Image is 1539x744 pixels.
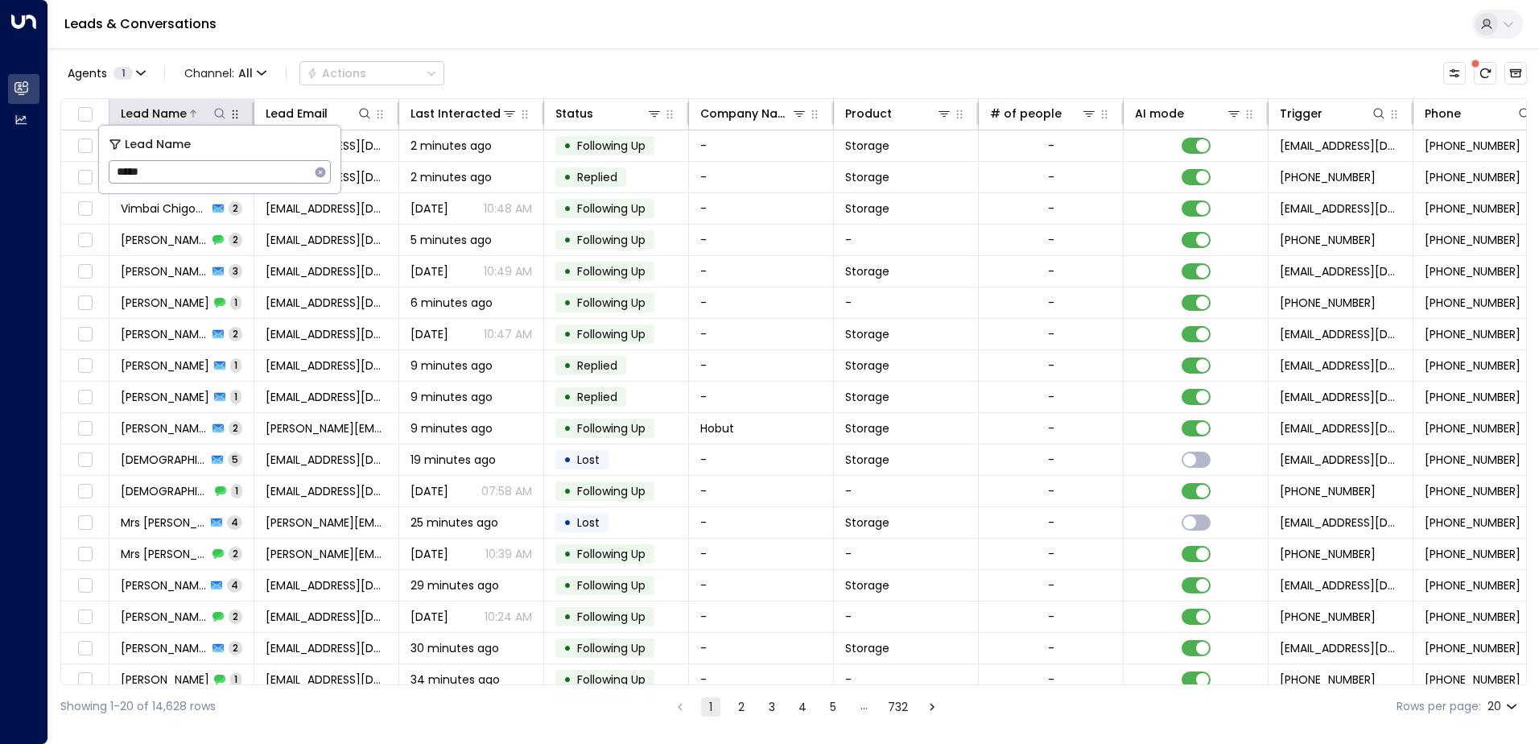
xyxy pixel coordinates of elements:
span: +447738245930 [1280,232,1376,248]
span: Following Up [577,263,646,279]
span: +447739020472 [1425,672,1520,688]
span: Storage [845,577,889,593]
span: Toggle select row [75,356,95,376]
div: - [1048,546,1054,562]
span: Jake Holden [121,295,209,311]
div: - [1048,232,1054,248]
span: Yesterday [411,200,448,217]
span: Storage [845,515,889,531]
span: Following Up [577,200,646,217]
span: Storage [845,389,889,405]
div: - [1048,609,1054,625]
span: +447478877878 [1425,483,1520,499]
span: Mrs L Owen [121,515,206,531]
td: - [689,476,834,506]
span: Mrs L Owen [121,546,208,562]
span: Robert Jenkins [121,232,208,248]
span: leads@space-station.co.uk [1280,200,1401,217]
span: 2 minutes ago [411,138,492,154]
td: - [834,287,979,318]
span: 2 [229,610,242,623]
div: • [563,540,571,568]
div: - [1048,483,1054,499]
td: - [689,507,834,538]
span: 1 [230,358,241,372]
span: Toggle select row [75,576,95,596]
span: 9 minutes ago [411,420,493,436]
td: - [689,601,834,632]
span: 2 [229,641,242,655]
span: Lead Name [125,135,191,154]
span: Toggle select row [75,293,95,313]
span: leads@space-station.co.uk [1280,420,1401,436]
span: Robert Jenkins [121,263,208,279]
span: +447780438934 [1425,326,1520,342]
button: Go to page 5 [823,697,843,717]
p: 10:24 AM [485,609,532,625]
div: • [563,289,571,316]
span: 4 [227,578,242,592]
span: 1 [230,672,241,686]
span: teoreanucristian@gmail.com [266,483,387,499]
button: Go to page 3 [762,697,782,717]
span: Replied [577,389,617,405]
span: Toggle select row [75,419,95,439]
button: Go to page 4 [793,697,812,717]
div: Status [555,104,662,123]
td: - [689,287,834,318]
span: Following Up [577,609,646,625]
span: Following Up [577,483,646,499]
button: Archived Leads [1504,62,1527,85]
span: Following Up [577,640,646,656]
span: jh_interiors@outlook.com [266,295,387,311]
span: lyndsey.eason@gmail.com [266,546,387,562]
span: 1 [113,67,133,80]
span: Following Up [577,672,646,688]
div: 20 [1487,695,1520,718]
span: +442030867796 [1425,609,1520,625]
span: Oct 02, 2025 [411,263,448,279]
span: Replied [577,358,617,374]
span: 9 minutes ago [411,358,493,374]
div: • [563,163,571,191]
div: Lead Name [121,104,228,123]
div: Phone [1425,104,1461,123]
span: 2 minutes ago [411,169,492,185]
span: 1 [230,296,241,309]
span: Toggle select row [75,513,95,533]
span: +447843495359 [1425,138,1520,154]
td: - [689,444,834,475]
span: leads@space-station.co.uk [1280,640,1401,656]
button: Channel:All [178,62,273,85]
div: AI mode [1135,104,1242,123]
span: jh_interiors@outlook.com [266,326,387,342]
span: +447831873867 [1425,420,1520,436]
div: Lead Name [121,104,187,123]
span: 2-feedlot-swims@icloud.com [266,200,387,217]
span: Toggle select row [75,324,95,345]
span: Steven Cui [121,577,206,593]
div: • [563,603,571,630]
span: stevecui813@gmail.com [266,609,387,625]
div: - [1048,577,1054,593]
span: Jake Holden [121,326,208,342]
div: • [563,477,571,505]
span: 34 minutes ago [411,672,500,688]
div: Company Name [700,104,791,123]
div: Company Name [700,104,807,123]
span: Following Up [577,326,646,342]
button: Go to next page [922,697,942,717]
span: Toggle select row [75,199,95,219]
span: leads@space-station.co.uk [1280,263,1401,279]
p: 10:49 AM [484,263,532,279]
td: - [689,319,834,349]
span: Vimbai Chigodo [121,200,208,217]
button: page 1 [701,697,720,717]
span: Toggle select row [75,230,95,250]
span: 5 minutes ago [411,232,492,248]
span: Emily Trimble [121,358,209,374]
span: +447780438934 [1280,295,1376,311]
div: - [1048,420,1054,436]
span: 2 [229,201,242,215]
div: Button group with a nested menu [299,61,444,85]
